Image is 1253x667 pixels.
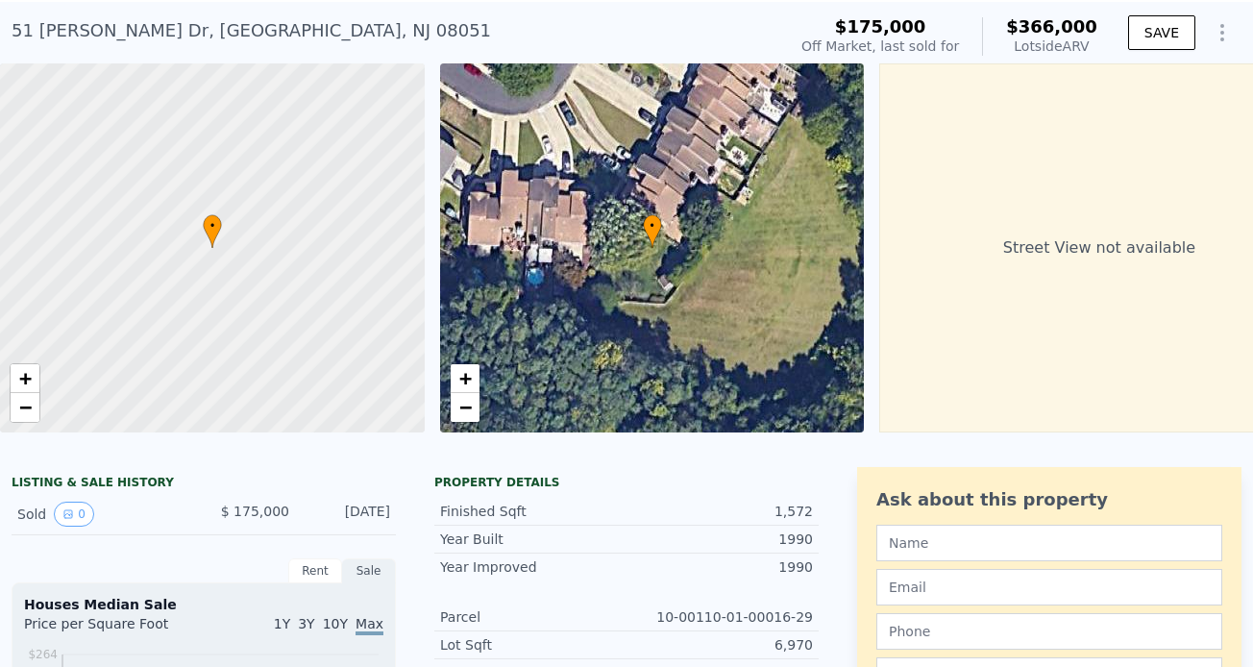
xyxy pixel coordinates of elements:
[440,530,626,549] div: Year Built
[434,475,819,490] div: Property details
[440,502,626,521] div: Finished Sqft
[19,366,32,390] span: +
[203,214,222,248] div: •
[626,635,813,655] div: 6,970
[323,616,348,631] span: 10Y
[24,614,204,645] div: Price per Square Foot
[626,502,813,521] div: 1,572
[1128,15,1195,50] button: SAVE
[876,613,1222,650] input: Phone
[17,502,188,527] div: Sold
[801,37,959,56] div: Off Market, last sold for
[12,475,396,494] div: LISTING & SALE HISTORY
[274,616,290,631] span: 1Y
[305,502,390,527] div: [DATE]
[288,558,342,583] div: Rent
[835,16,926,37] span: $175,000
[221,504,289,519] span: $ 175,000
[876,569,1222,605] input: Email
[440,607,626,627] div: Parcel
[440,557,626,577] div: Year Improved
[54,502,94,527] button: View historical data
[11,393,39,422] a: Zoom out
[342,558,396,583] div: Sale
[19,395,32,419] span: −
[11,364,39,393] a: Zoom in
[24,595,383,614] div: Houses Median Sale
[876,486,1222,513] div: Ask about this property
[458,366,471,390] span: +
[458,395,471,419] span: −
[298,616,314,631] span: 3Y
[451,393,479,422] a: Zoom out
[28,648,58,661] tspan: $264
[876,525,1222,561] input: Name
[1006,16,1097,37] span: $366,000
[626,530,813,549] div: 1990
[626,557,813,577] div: 1990
[12,17,491,44] div: 51 [PERSON_NAME] Dr , [GEOGRAPHIC_DATA] , NJ 08051
[203,217,222,235] span: •
[643,214,662,248] div: •
[440,635,626,655] div: Lot Sqft
[1203,13,1241,52] button: Show Options
[1006,37,1097,56] div: Lotside ARV
[626,607,813,627] div: 10-00110-01-00016-29
[451,364,479,393] a: Zoom in
[356,616,383,635] span: Max
[643,217,662,235] span: •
